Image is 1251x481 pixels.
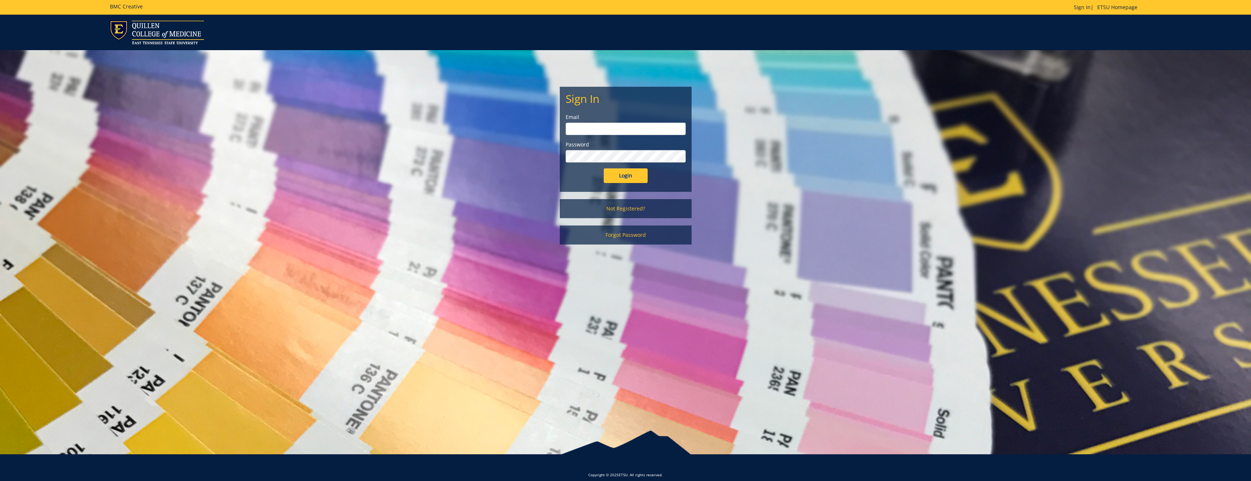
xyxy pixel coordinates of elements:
[604,168,648,183] input: Login
[566,93,686,105] h2: Sign In
[566,113,686,121] label: Email
[619,472,628,477] a: ETSU
[1094,4,1141,11] a: ETSU Homepage
[110,4,143,9] h5: BMC Creative
[1074,4,1091,11] a: Sign In
[566,141,686,148] label: Password
[560,199,692,218] a: Not Registered?
[110,20,204,44] img: ETSU logo
[1074,4,1141,11] p: |
[560,225,692,245] a: Forgot Password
